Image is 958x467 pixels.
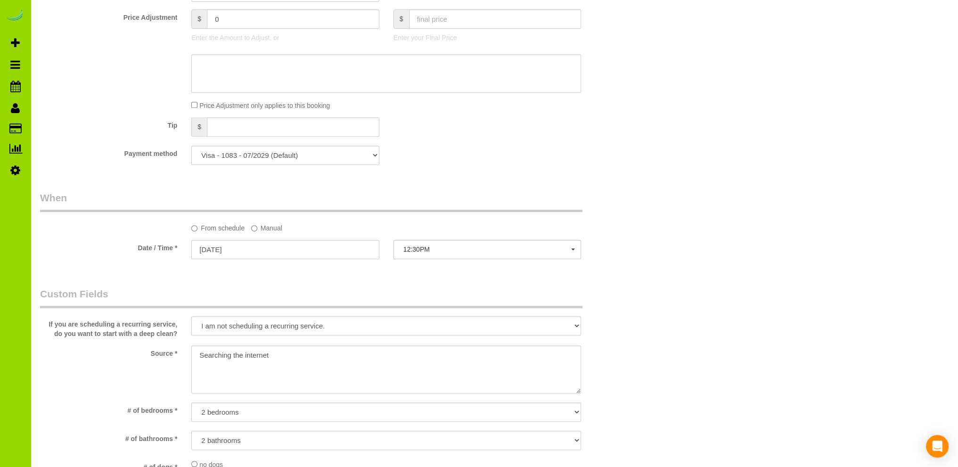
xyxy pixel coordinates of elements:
[191,33,379,42] p: Enter the Amount to Adjust, or
[33,316,184,338] label: If you are scheduling a recurring service, do you want to start with a deep clean?
[40,287,582,308] legend: Custom Fields
[191,117,207,137] span: $
[191,220,245,233] label: From schedule
[33,146,184,158] label: Payment method
[393,33,581,42] p: Enter your Final Price
[199,102,330,109] span: Price Adjustment only applies to this booking
[251,220,282,233] label: Manual
[40,191,582,212] legend: When
[33,345,184,358] label: Source *
[191,240,379,259] input: MM/DD/YYYY
[6,9,25,23] img: Automaid Logo
[33,117,184,130] label: Tip
[191,9,207,29] span: $
[926,435,949,458] div: Open Intercom Messenger
[409,9,581,29] input: final price
[33,9,184,22] label: Price Adjustment
[33,402,184,415] label: # of bedrooms *
[251,225,257,231] input: Manual
[393,240,581,259] button: 12:30PM
[403,246,571,253] span: 12:30PM
[191,225,197,231] input: From schedule
[33,240,184,253] label: Date / Time *
[33,431,184,443] label: # of bathrooms *
[393,9,409,29] span: $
